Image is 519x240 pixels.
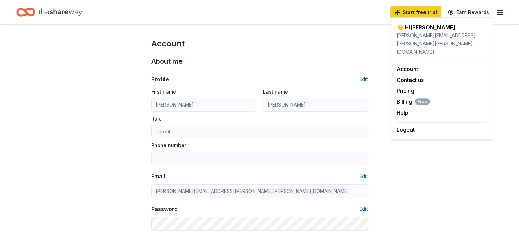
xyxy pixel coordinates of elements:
div: Email [151,172,165,180]
label: Last name [263,88,288,95]
button: Logout [397,126,415,134]
a: Account [397,66,418,72]
div: Password [151,205,178,213]
a: Pricing [397,87,414,94]
button: Edit [359,75,368,83]
span: Free [415,98,430,105]
button: Help [397,109,408,117]
button: BillingFree [397,98,430,106]
span: Billing [397,98,430,106]
div: Profile [151,75,169,83]
div: [PERSON_NAME][EMAIL_ADDRESS][PERSON_NAME][PERSON_NAME][DOMAIN_NAME] [397,31,487,56]
button: Edit [359,205,368,213]
a: Earn Rewards [444,6,493,18]
a: Home [16,4,82,20]
label: First name [151,88,176,95]
button: Contact us [397,76,424,84]
div: Account [151,38,368,49]
div: About me [151,56,368,67]
a: Start free trial [390,6,441,18]
label: Phone number [151,142,186,149]
div: 👋 Hi [PERSON_NAME] [397,23,487,31]
label: Role [151,115,162,122]
button: Edit [359,172,368,180]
